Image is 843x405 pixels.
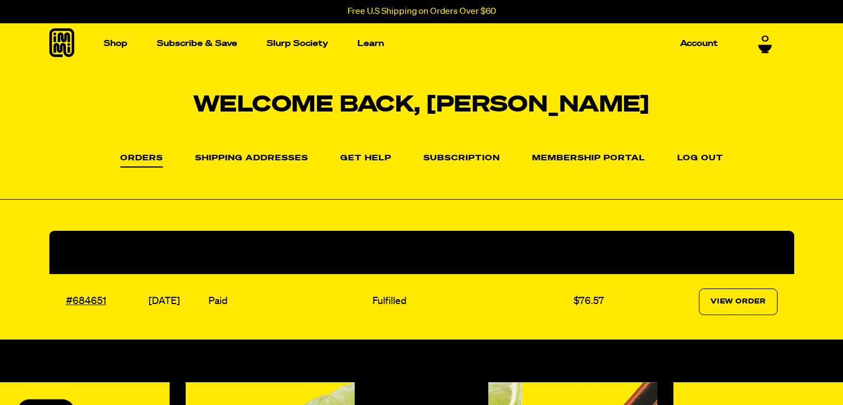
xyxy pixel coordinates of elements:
[676,35,722,52] a: Account
[370,274,571,330] td: Fulfilled
[423,154,500,163] a: Subscription
[262,35,333,52] a: Slurp Society
[699,288,778,315] a: View Order
[152,35,242,52] a: Subscribe & Save
[99,35,132,52] a: Shop
[762,34,769,44] span: 0
[66,296,106,306] a: #684651
[532,154,645,163] a: Membership Portal
[370,231,571,274] th: Fulfillment Status
[571,231,636,274] th: Total
[348,7,496,17] p: Free U.S Shipping on Orders Over $60
[206,274,370,330] td: Paid
[758,34,772,53] a: 0
[571,274,636,330] td: $76.57
[49,231,146,274] th: Order
[353,35,389,52] a: Learn
[146,231,206,274] th: Date
[146,274,206,330] td: [DATE]
[677,154,723,163] a: Log out
[340,154,391,163] a: Get Help
[99,23,722,64] nav: Main navigation
[206,231,370,274] th: Payment Status
[195,154,308,163] a: Shipping Addresses
[120,154,163,168] a: Orders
